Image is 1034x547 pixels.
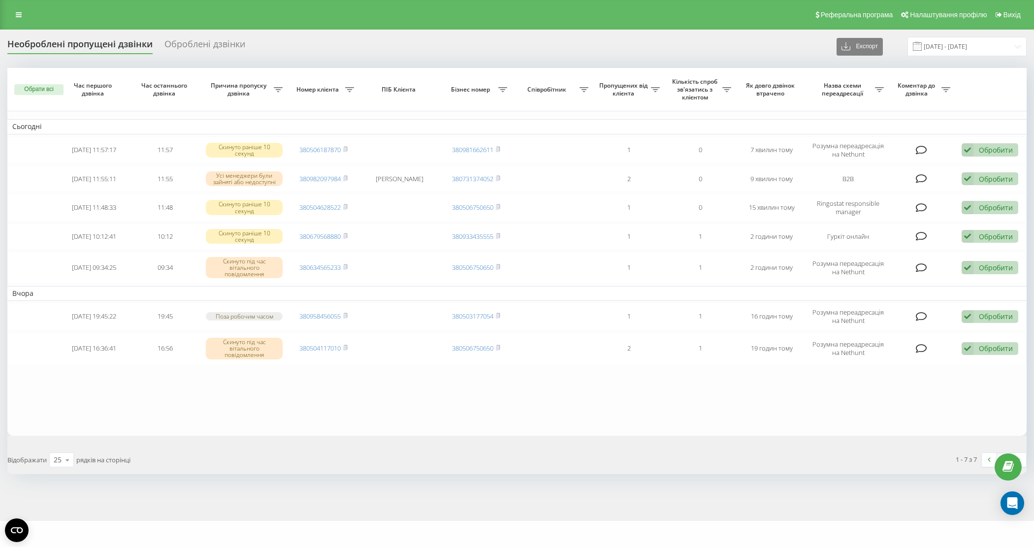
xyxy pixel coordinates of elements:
td: 7 хвилин тому [736,136,808,164]
td: 2 [593,332,665,365]
td: 2 години тому [736,224,808,250]
a: 380679568880 [299,232,341,241]
a: 380504628522 [299,203,341,212]
td: [DATE] 11:57:17 [59,136,130,164]
span: Час останнього дзвінка [138,82,193,97]
td: 09:34 [129,252,201,284]
td: 11:57 [129,136,201,164]
td: [DATE] 11:48:33 [59,194,130,222]
div: Обробити [979,344,1013,353]
span: Коментар до дзвінка [894,82,941,97]
span: Пропущених від клієнта [598,82,651,97]
td: 0 [665,166,736,192]
td: Ringostat responsible manager [808,194,889,222]
a: 380503177054 [452,312,493,321]
div: Скинуто під час вітального повідомлення [206,257,283,279]
td: [DATE] 11:55:11 [59,166,130,192]
a: 380506750650 [452,344,493,353]
a: 380504117010 [299,344,341,353]
button: Open CMP widget [5,518,29,542]
td: Розумна переадресація на Nethunt [808,332,889,365]
a: 380933435555 [452,232,493,241]
div: Оброблені дзвінки [164,39,245,54]
td: 1 [593,136,665,164]
td: [DATE] 09:34:25 [59,252,130,284]
td: B2B [808,166,889,192]
td: 15 хвилин тому [736,194,808,222]
td: [DATE] 16:36:41 [59,332,130,365]
td: Гуркіт онлайн [808,224,889,250]
td: 0 [665,194,736,222]
span: Як довго дзвінок втрачено [744,82,799,97]
td: Розумна переадресація на Nethunt [808,252,889,284]
div: Обробити [979,203,1013,212]
a: 380634565233 [299,263,341,272]
td: 16 годин тому [736,303,808,330]
a: 380958456055 [299,312,341,321]
td: Сьогодні [7,119,1027,134]
div: Обробити [979,145,1013,155]
div: Скинуто раніше 10 секунд [206,200,283,215]
a: 380981662611 [452,145,493,154]
span: Співробітник [517,86,580,94]
td: 9 хвилин тому [736,166,808,192]
td: [DATE] 19:45:22 [59,303,130,330]
td: 1 [593,224,665,250]
span: Реферальна програма [821,11,893,19]
a: 380731374052 [452,174,493,183]
span: Налаштування профілю [910,11,987,19]
a: 380506750650 [452,263,493,272]
td: 1 [665,252,736,284]
a: 380982097984 [299,174,341,183]
span: Кількість спроб зв'язатись з клієнтом [670,78,722,101]
div: Обробити [979,263,1013,272]
div: 1 - 7 з 7 [956,454,977,464]
span: Бізнес номер [446,86,498,94]
td: 10:12 [129,224,201,250]
a: 1 [997,453,1011,467]
button: Обрати всі [14,84,64,95]
div: Скинуто раніше 10 секунд [206,143,283,158]
div: 25 [54,455,62,465]
td: 1 [593,303,665,330]
td: 16:56 [129,332,201,365]
span: Номер клієнта [292,86,345,94]
td: 11:55 [129,166,201,192]
div: Поза робочим часом [206,312,283,321]
td: 1 [593,194,665,222]
td: 1 [665,332,736,365]
td: 2 години тому [736,252,808,284]
button: Експорт [837,38,883,56]
span: Відображати [7,455,47,464]
span: Причина пропуску дзвінка [206,82,274,97]
a: 380506750650 [452,203,493,212]
td: 0 [665,136,736,164]
td: 19 годин тому [736,332,808,365]
div: Обробити [979,174,1013,184]
td: Вчора [7,286,1027,301]
td: Розумна переадресація на Nethunt [808,303,889,330]
div: Обробити [979,312,1013,321]
td: [PERSON_NAME] [359,166,441,192]
td: 2 [593,166,665,192]
div: Необроблені пропущені дзвінки [7,39,153,54]
div: Обробити [979,232,1013,241]
td: 1 [665,224,736,250]
div: Open Intercom Messenger [1001,491,1024,515]
td: Розумна переадресація на Nethunt [808,136,889,164]
span: рядків на сторінці [76,455,130,464]
a: 380506187870 [299,145,341,154]
span: Вихід [1003,11,1021,19]
td: 1 [665,303,736,330]
div: Усі менеджери були зайняті або недоступні [206,171,283,186]
span: ПІБ Клієнта [367,86,432,94]
td: [DATE] 10:12:41 [59,224,130,250]
td: 1 [593,252,665,284]
div: Скинуто раніше 10 секунд [206,229,283,244]
div: Скинуто під час вітального повідомлення [206,338,283,359]
td: 19:45 [129,303,201,330]
span: Назва схеми переадресації [812,82,875,97]
td: 11:48 [129,194,201,222]
span: Час першого дзвінка [66,82,122,97]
